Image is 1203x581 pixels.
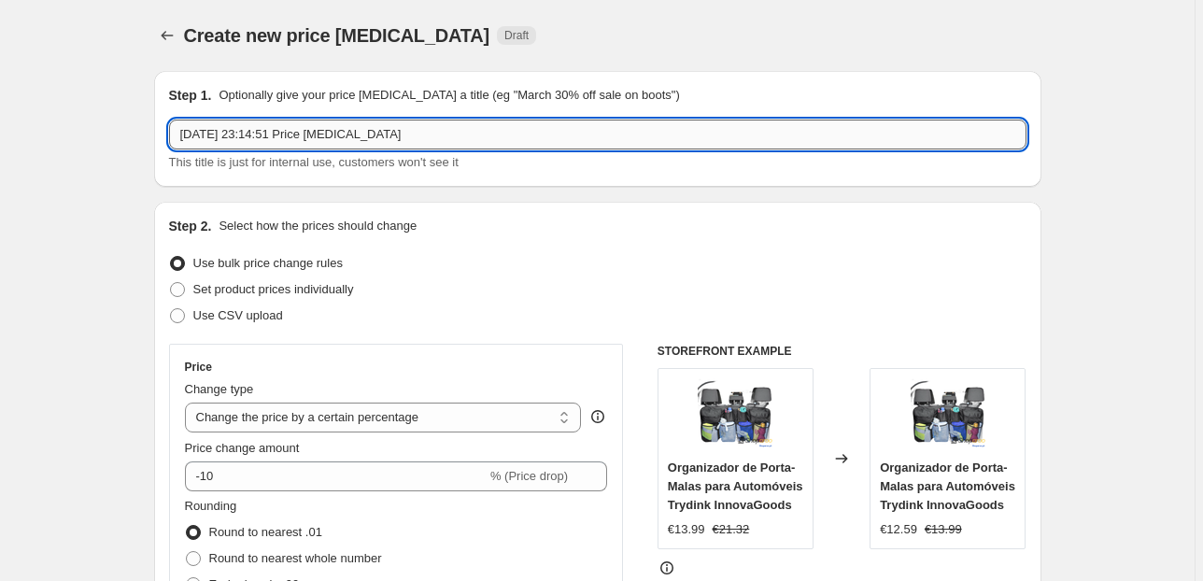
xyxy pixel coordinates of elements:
[698,378,772,453] img: organizador-de-porta-malas-para-automoveis-trydink-innovagoods-603_80x.webp
[209,551,382,565] span: Round to nearest whole number
[209,525,322,539] span: Round to nearest .01
[668,461,803,512] span: Organizador de Porta-Malas para Automóveis Trydink InnovaGoods
[588,407,607,426] div: help
[219,86,679,105] p: Optionally give your price [MEDICAL_DATA] a title (eg "March 30% off sale on boots")
[504,28,529,43] span: Draft
[880,520,917,539] div: €12.59
[169,155,459,169] span: This title is just for internal use, customers won't see it
[169,217,212,235] h2: Step 2.
[193,308,283,322] span: Use CSV upload
[490,469,568,483] span: % (Price drop)
[185,441,300,455] span: Price change amount
[169,120,1026,149] input: 30% off holiday sale
[185,461,487,491] input: -15
[925,520,962,539] strike: €13.99
[193,256,343,270] span: Use bulk price change rules
[668,520,705,539] div: €13.99
[880,461,1015,512] span: Organizador de Porta-Malas para Automóveis Trydink InnovaGoods
[184,25,490,46] span: Create new price [MEDICAL_DATA]
[713,520,750,539] strike: €21.32
[911,378,985,453] img: organizador-de-porta-malas-para-automoveis-trydink-innovagoods-603_80x.webp
[658,344,1026,359] h6: STOREFRONT EXAMPLE
[169,86,212,105] h2: Step 1.
[219,217,417,235] p: Select how the prices should change
[154,22,180,49] button: Price change jobs
[193,282,354,296] span: Set product prices individually
[185,499,237,513] span: Rounding
[185,382,254,396] span: Change type
[185,360,212,375] h3: Price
